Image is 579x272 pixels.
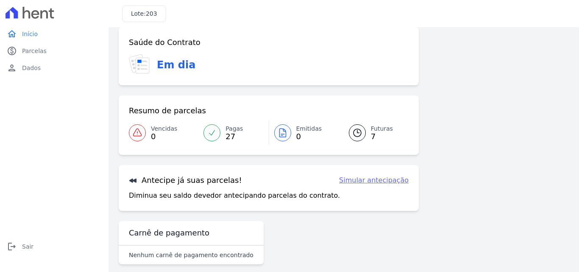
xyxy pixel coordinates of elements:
span: Parcelas [22,47,47,55]
i: paid [7,46,17,56]
span: 0 [151,133,177,140]
a: homeInício [3,25,105,42]
a: Futuras 7 [339,121,409,145]
p: Nenhum carnê de pagamento encontrado [129,251,253,259]
span: Sair [22,242,33,251]
a: paidParcelas [3,42,105,59]
span: 0 [296,133,322,140]
a: logoutSair [3,238,105,255]
i: logout [7,241,17,252]
p: Diminua seu saldo devedor antecipando parcelas do contrato. [129,191,340,201]
a: Pagas 27 [198,121,268,145]
span: Dados [22,64,41,72]
a: Emitidas 0 [269,121,339,145]
h3: Saúde do Contrato [129,37,200,48]
span: Futuras [371,124,393,133]
h3: Resumo de parcelas [129,106,206,116]
span: 27 [225,133,243,140]
h3: Em dia [157,57,195,73]
a: Vencidas 0 [129,121,198,145]
h3: Antecipe já suas parcelas! [129,175,242,185]
span: Pagas [225,124,243,133]
span: 7 [371,133,393,140]
i: home [7,29,17,39]
h3: Carnê de pagamento [129,228,209,238]
a: Simular antecipação [339,175,409,185]
h3: Lote: [131,9,157,18]
span: Início [22,30,38,38]
span: Vencidas [151,124,177,133]
i: person [7,63,17,73]
span: Emitidas [296,124,322,133]
a: personDados [3,59,105,76]
span: 203 [146,10,157,17]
